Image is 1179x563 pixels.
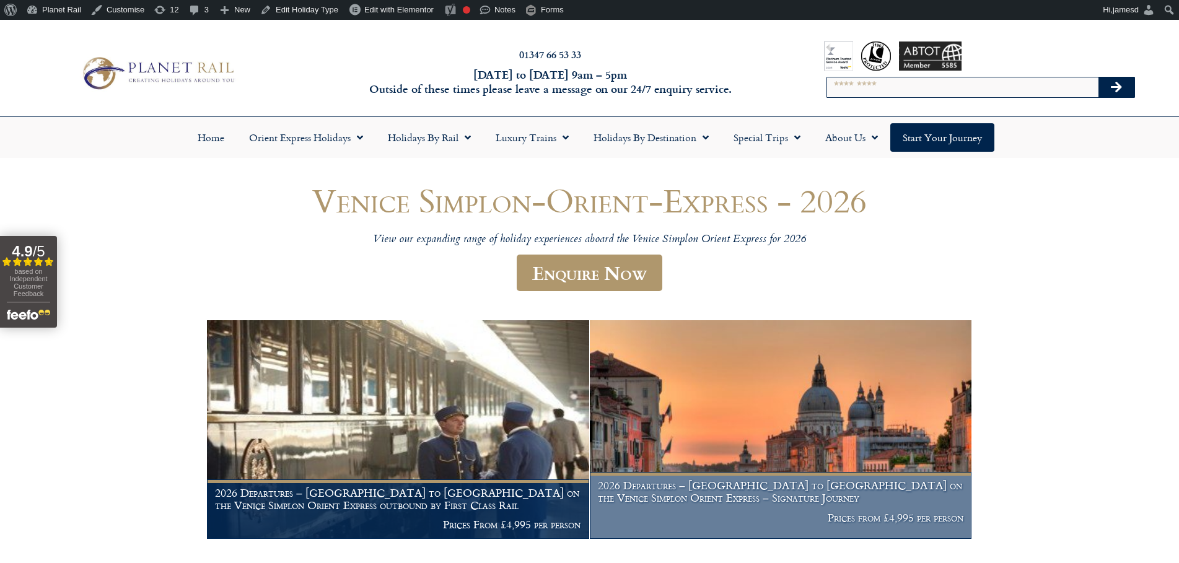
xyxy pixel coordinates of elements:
[483,123,581,152] a: Luxury Trains
[364,5,434,14] span: Edit with Elementor
[721,123,813,152] a: Special Trips
[185,123,237,152] a: Home
[590,320,972,539] img: Orient Express Special Venice compressed
[215,487,581,511] h1: 2026 Departures – [GEOGRAPHIC_DATA] to [GEOGRAPHIC_DATA] on the Venice Simplon Orient Express out...
[463,6,470,14] div: Focus keyphrase not set
[237,123,375,152] a: Orient Express Holidays
[1113,5,1139,14] span: jamesd
[218,233,962,247] p: View our expanding range of holiday experiences aboard the Venice Simplon Orient Express for 2026
[598,479,963,504] h1: 2026 Departures – [GEOGRAPHIC_DATA] to [GEOGRAPHIC_DATA] on the Venice Simplon Orient Express – S...
[215,518,581,531] p: Prices From £4,995 per person
[890,123,994,152] a: Start your Journey
[519,47,581,61] a: 01347 66 53 33
[598,512,963,524] p: Prices from £4,995 per person
[207,320,590,539] a: 2026 Departures – [GEOGRAPHIC_DATA] to [GEOGRAPHIC_DATA] on the Venice Simplon Orient Express out...
[517,255,662,291] a: Enquire Now
[375,123,483,152] a: Holidays by Rail
[218,182,962,219] h1: Venice Simplon-Orient-Express - 2026
[590,320,973,539] a: 2026 Departures – [GEOGRAPHIC_DATA] to [GEOGRAPHIC_DATA] on the Venice Simplon Orient Express – S...
[813,123,890,152] a: About Us
[317,68,782,97] h6: [DATE] to [DATE] 9am – 5pm Outside of these times please leave a message on our 24/7 enquiry serv...
[76,53,239,93] img: Planet Rail Train Holidays Logo
[581,123,721,152] a: Holidays by Destination
[1098,77,1134,97] button: Search
[6,123,1173,152] nav: Menu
